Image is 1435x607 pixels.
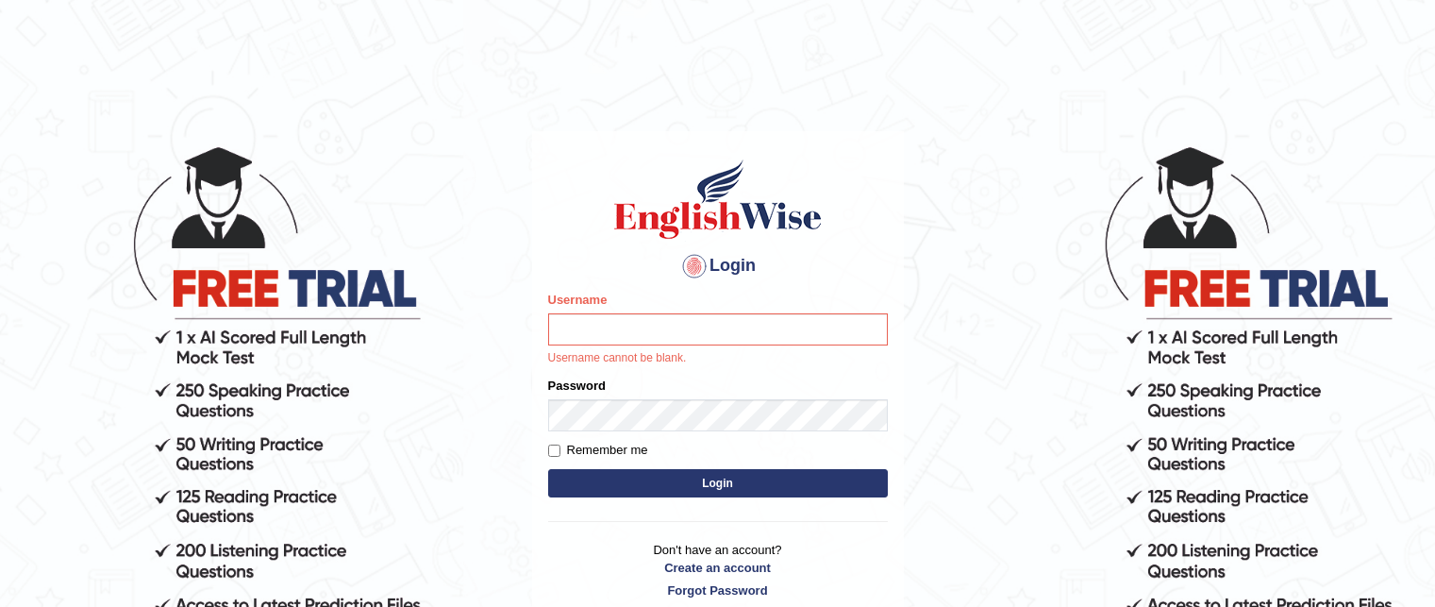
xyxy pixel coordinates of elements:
[548,559,888,577] a: Create an account
[548,469,888,497] button: Login
[548,441,648,460] label: Remember me
[548,350,888,367] p: Username cannot be blank.
[548,582,888,599] a: Forgot Password
[548,445,560,457] input: Remember me
[610,157,826,242] img: Logo of English Wise sign in for intelligent practice with AI
[548,541,888,599] p: Don't have an account?
[548,291,608,309] label: Username
[548,251,888,281] h4: Login
[548,377,606,395] label: Password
